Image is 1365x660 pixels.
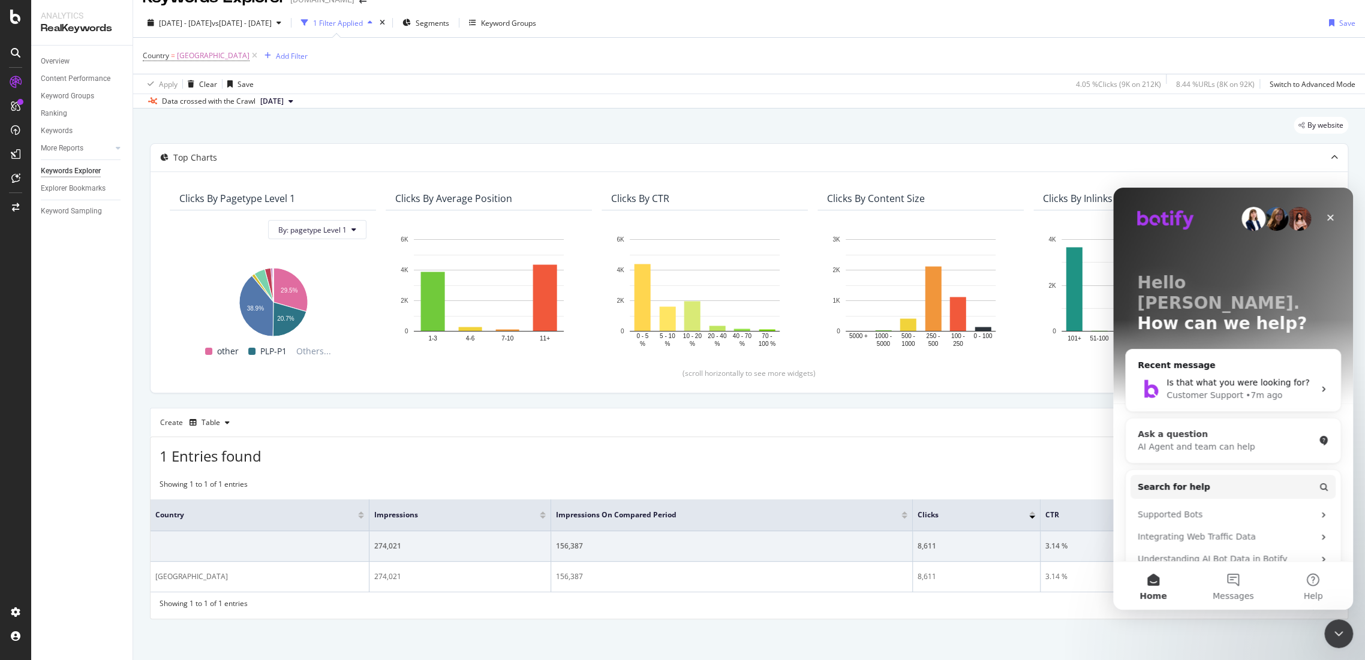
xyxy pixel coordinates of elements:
[621,328,624,334] text: 0
[41,10,123,22] div: Analytics
[540,335,550,342] text: 11+
[217,344,239,358] span: other
[41,125,124,137] a: Keywords
[223,74,254,94] button: Save
[918,541,1035,551] div: 8,611
[41,55,70,68] div: Overview
[832,297,840,304] text: 1K
[1324,13,1355,32] button: Save
[636,333,648,340] text: 0 - 5
[247,306,264,312] text: 38.9%
[162,96,255,107] div: Data crossed with the Crawl
[556,541,907,551] div: 156,387
[1076,79,1161,89] div: 4.05 % Clicks ( 9K on 212K )
[1270,79,1355,89] div: Switch to Advanced Mode
[481,18,536,28] div: Keyword Groups
[1045,541,1145,551] div: 3.14 %
[160,479,248,493] div: Showing 1 to 1 of 1 entries
[41,165,101,177] div: Keywords Explorer
[1045,571,1145,582] div: 3.14 %
[640,340,645,347] text: %
[1068,335,1081,342] text: 101+
[1048,236,1056,243] text: 4K
[690,340,695,347] text: %
[501,335,513,342] text: 7-10
[827,233,1014,348] svg: A chart.
[398,13,454,32] button: Segments
[1048,282,1056,289] text: 2K
[41,90,124,103] a: Keyword Groups
[1043,192,1113,204] div: Clicks By Inlinks
[733,333,752,340] text: 40 - 70
[973,333,993,340] text: 0 - 100
[41,142,83,155] div: More Reports
[165,368,1333,378] div: (scroll horizontally to see more widgets)
[832,236,840,243] text: 3K
[313,18,363,28] div: 1 Filter Applied
[901,333,915,340] text: 500 -
[41,73,110,85] div: Content Performance
[41,107,124,120] a: Ranking
[291,344,336,358] span: Others...
[199,79,217,89] div: Clear
[611,233,798,348] svg: A chart.
[185,413,234,432] button: Table
[173,152,217,164] div: Top Charts
[41,205,124,218] a: Keyword Sampling
[159,79,178,89] div: Apply
[1176,79,1255,89] div: 8.44 % URLs ( 8K on 92K )
[159,18,212,28] span: [DATE] - [DATE]
[160,598,248,613] div: Showing 1 to 1 of 1 entries
[918,571,1035,582] div: 8,611
[202,419,220,426] div: Table
[877,340,891,347] text: 5000
[611,192,669,204] div: Clicks By CTR
[41,73,124,85] a: Content Performance
[260,344,287,358] span: PLP-P1
[1339,18,1355,28] div: Save
[41,182,124,195] a: Explorer Bookmarks
[1324,619,1353,648] iframe: Intercom live chat
[617,267,624,273] text: 4K
[1043,233,1230,348] svg: A chart.
[277,315,294,322] text: 20.7%
[617,297,624,304] text: 2K
[395,233,582,348] svg: A chart.
[41,107,67,120] div: Ranking
[405,328,408,334] text: 0
[708,333,727,340] text: 20 - 40
[377,17,387,29] div: times
[401,236,408,243] text: 6K
[665,340,670,347] text: %
[276,51,308,61] div: Add Filter
[155,510,340,520] span: Country
[660,333,675,340] text: 5 - 10
[237,79,254,89] div: Save
[260,49,308,63] button: Add Filter
[255,94,298,109] button: [DATE]
[281,287,297,294] text: 29.5%
[268,220,366,239] button: By: pagetype Level 1
[171,50,175,61] span: =
[183,74,217,94] button: Clear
